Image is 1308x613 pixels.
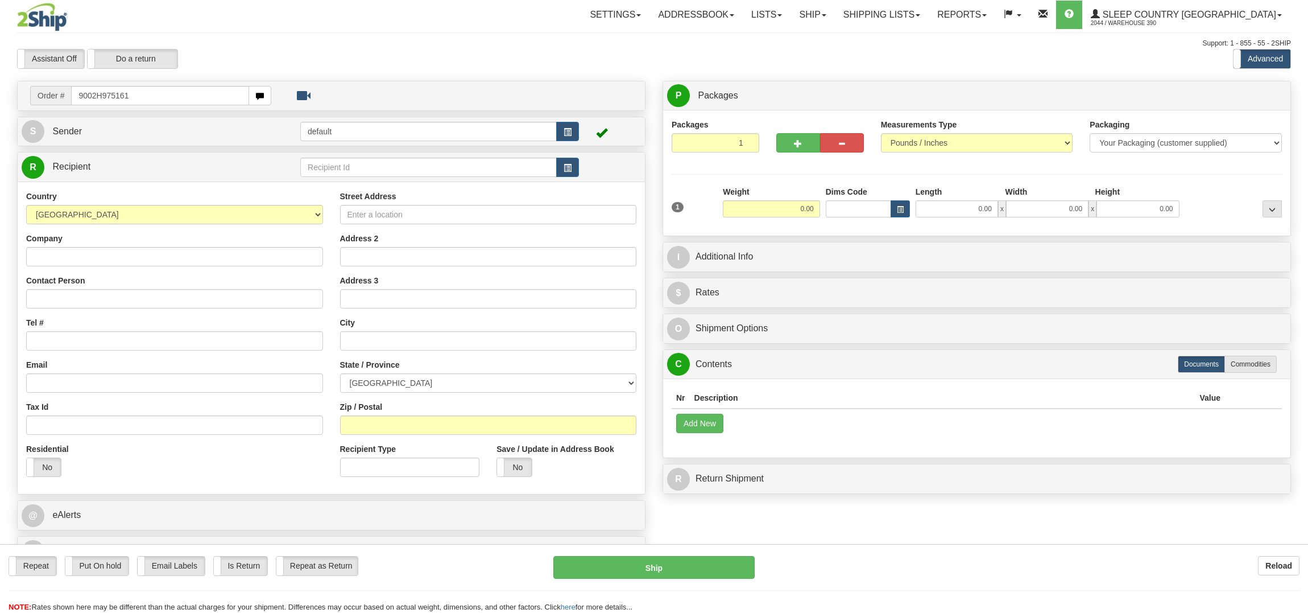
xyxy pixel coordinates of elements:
[340,401,383,413] label: Zip / Postal
[26,233,63,244] label: Company
[581,1,649,29] a: Settings
[340,443,396,455] label: Recipient Type
[300,158,557,177] input: Recipient Id
[667,245,1286,269] a: IAdditional Info
[667,317,1286,340] a: OShipment Options
[1258,556,1299,575] button: Reload
[790,1,834,29] a: Ship
[1100,10,1276,19] span: Sleep Country [GEOGRAPHIC_DATA]
[22,156,44,179] span: R
[1005,186,1028,198] label: Width
[340,233,379,244] label: Address 2
[340,191,396,202] label: Street Address
[667,318,690,340] span: O
[9,603,31,611] span: NOTE:
[667,246,690,269] span: I
[52,510,81,520] span: eAlerts
[65,557,129,575] label: Put On hold
[300,122,557,141] input: Sender Id
[9,557,56,575] label: Repeat
[276,557,358,575] label: Repeat as Return
[929,1,995,29] a: Reports
[22,504,44,527] span: @
[22,540,44,563] span: B
[340,205,637,224] input: Enter a location
[340,359,400,371] label: State / Province
[22,504,641,527] a: @ eAlerts
[52,162,90,171] span: Recipient
[667,467,1286,491] a: RReturn Shipment
[1095,186,1120,198] label: Height
[22,155,270,179] a: R Recipient
[676,414,723,433] button: Add New
[27,458,61,476] label: No
[214,557,267,575] label: Is Return
[138,557,205,575] label: Email Labels
[998,200,1006,217] span: x
[667,282,690,305] span: $
[26,191,57,202] label: Country
[1082,1,1290,29] a: Sleep Country [GEOGRAPHIC_DATA] 2044 / Warehouse 390
[26,275,85,286] label: Contact Person
[561,603,576,611] a: here
[1091,18,1176,29] span: 2044 / Warehouse 390
[1234,50,1290,68] label: Advanced
[26,317,44,328] label: Tel #
[723,186,749,198] label: Weight
[1263,200,1282,217] div: ...
[340,275,379,286] label: Address 3
[497,458,531,476] label: No
[18,50,84,68] label: Assistant Off
[881,119,957,130] label: Measurements Type
[1090,119,1129,130] label: Packaging
[1178,356,1225,373] label: Documents
[667,84,1286,108] a: P Packages
[88,50,177,68] label: Do a return
[496,443,614,455] label: Save / Update in Address Book
[826,186,867,198] label: Dims Code
[649,1,743,29] a: Addressbook
[667,353,1286,376] a: CContents
[916,186,942,198] label: Length
[52,126,82,136] span: Sender
[17,39,1291,48] div: Support: 1 - 855 - 55 - 2SHIP
[30,86,71,105] span: Order #
[690,388,1195,409] th: Description
[667,353,690,376] span: C
[26,401,48,413] label: Tax Id
[672,202,684,212] span: 1
[22,120,300,143] a: S Sender
[1224,356,1277,373] label: Commodities
[835,1,929,29] a: Shipping lists
[26,359,47,371] label: Email
[22,540,641,563] a: B Billing
[667,281,1286,305] a: $Rates
[743,1,790,29] a: Lists
[26,443,69,455] label: Residential
[22,120,44,143] span: S
[1282,248,1307,364] iframe: chat widget
[667,468,690,491] span: R
[17,3,67,31] img: logo2044.jpg
[672,119,709,130] label: Packages
[340,317,355,328] label: City
[1088,200,1096,217] span: x
[553,556,754,579] button: Ship
[698,90,738,100] span: Packages
[672,388,690,409] th: Nr
[1195,388,1225,409] th: Value
[667,84,690,107] span: P
[1265,561,1292,570] b: Reload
